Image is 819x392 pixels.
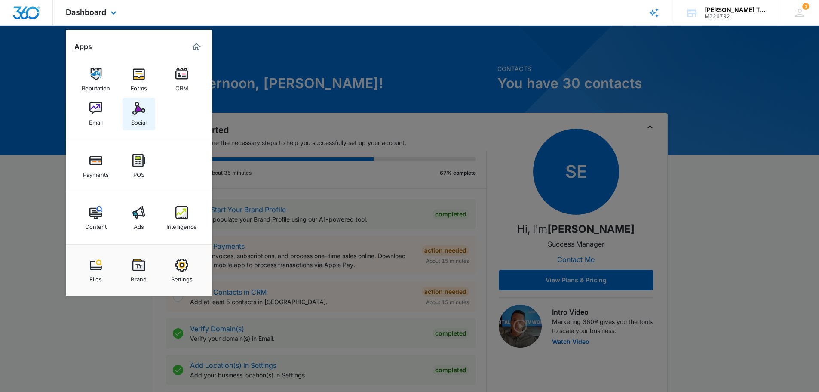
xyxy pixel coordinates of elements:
[89,115,103,126] div: Email
[134,219,144,230] div: Ads
[802,3,809,10] div: notifications count
[705,6,767,13] div: account name
[80,63,112,96] a: Reputation
[80,202,112,235] a: Content
[190,40,203,54] a: Marketing 360® Dashboard
[82,80,110,92] div: Reputation
[166,63,198,96] a: CRM
[123,254,155,287] a: Brand
[705,13,767,19] div: account id
[123,98,155,130] a: Social
[131,272,147,283] div: Brand
[123,63,155,96] a: Forms
[66,8,106,17] span: Dashboard
[131,115,147,126] div: Social
[802,3,809,10] span: 1
[123,150,155,182] a: POS
[171,272,193,283] div: Settings
[166,219,197,230] div: Intelligence
[85,219,107,230] div: Content
[89,272,102,283] div: Files
[123,202,155,235] a: Ads
[131,80,147,92] div: Forms
[166,254,198,287] a: Settings
[80,150,112,182] a: Payments
[133,167,144,178] div: POS
[74,43,92,51] h2: Apps
[80,254,112,287] a: Files
[80,98,112,130] a: Email
[83,167,109,178] div: Payments
[175,80,188,92] div: CRM
[166,202,198,235] a: Intelligence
